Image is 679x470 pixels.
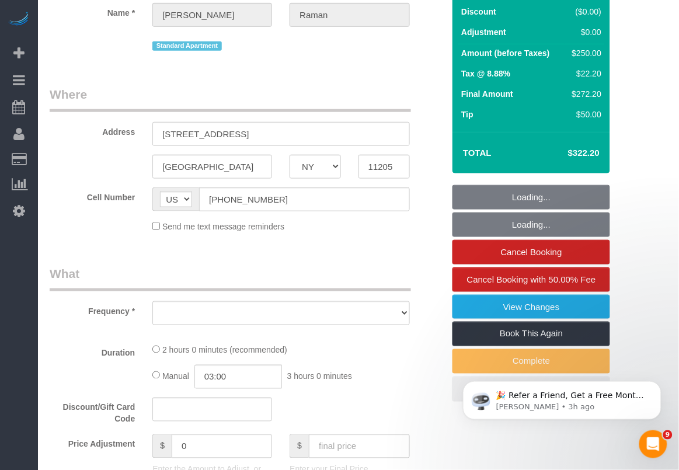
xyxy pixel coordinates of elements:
label: Amount (before Taxes) [461,47,549,59]
iframe: Intercom live chat [639,430,667,458]
span: 2 hours 0 minutes (recommended) [162,346,287,355]
span: $ [290,434,309,458]
a: View Changes [452,295,610,319]
label: Final Amount [461,88,513,100]
label: Tax @ 8.88% [461,68,510,79]
div: $22.20 [567,68,601,79]
span: 3 hours 0 minutes [287,371,352,381]
label: Price Adjustment [41,434,144,450]
label: Cell Number [41,187,144,203]
label: Discount [461,6,496,18]
span: Send me text message reminders [162,222,284,232]
input: City [152,155,272,179]
div: ($0.00) [567,6,601,18]
input: Zip Code [358,155,410,179]
input: First Name [152,3,272,27]
div: $50.00 [567,109,601,120]
input: final price [309,434,409,458]
legend: What [50,265,411,291]
a: Book This Again [452,322,610,346]
div: $272.20 [567,88,601,100]
label: Discount/Gift Card Code [41,398,144,425]
input: Last Name [290,3,409,27]
strong: Total [463,148,492,158]
label: Adjustment [461,26,506,38]
span: Cancel Booking with 50.00% Fee [467,274,596,284]
span: Manual [162,371,189,381]
div: $250.00 [567,47,601,59]
a: Cancel Booking [452,240,610,264]
label: Name * [41,3,144,19]
div: $0.00 [567,26,601,38]
span: 9 [663,430,673,440]
span: Standard Apartment [152,41,222,51]
label: Frequency * [41,301,144,317]
span: $ [152,434,172,458]
label: Duration [41,343,144,359]
label: Tip [461,109,473,120]
img: Automaid Logo [7,12,30,28]
h4: $322.20 [533,148,600,158]
iframe: Intercom notifications message [445,357,679,438]
input: Cell Number [199,187,409,211]
a: Cancel Booking with 50.00% Fee [452,267,610,292]
legend: Where [50,86,411,112]
label: Address [41,122,144,138]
